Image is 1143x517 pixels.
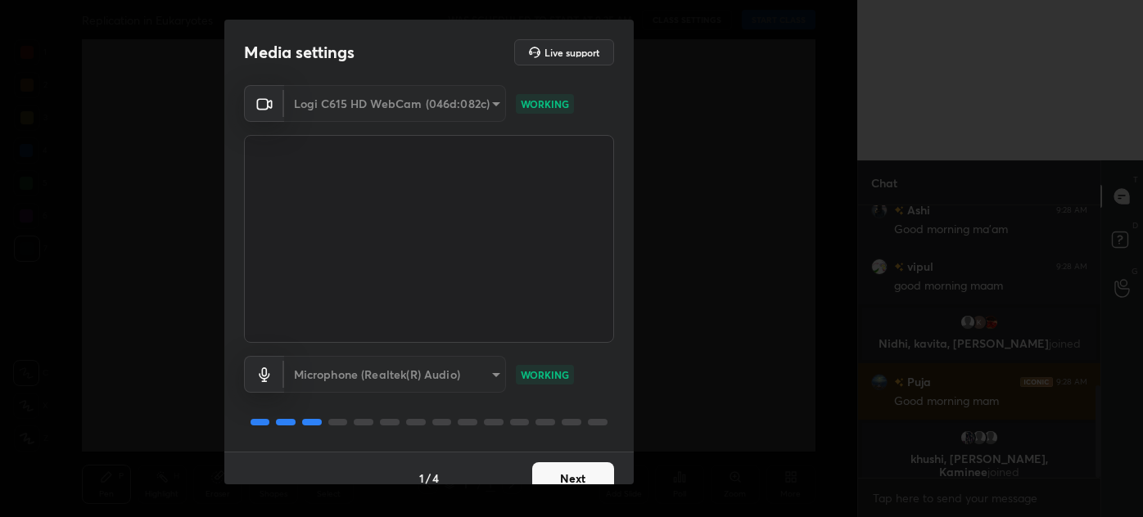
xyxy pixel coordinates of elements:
[521,97,569,111] p: WORKING
[419,470,424,487] h4: 1
[244,42,355,63] h2: Media settings
[521,367,569,382] p: WORKING
[284,356,506,393] div: Logi C615 HD WebCam (046d:082c)
[426,470,431,487] h4: /
[532,462,614,495] button: Next
[432,470,439,487] h4: 4
[544,47,599,57] h5: Live support
[284,85,506,122] div: Logi C615 HD WebCam (046d:082c)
